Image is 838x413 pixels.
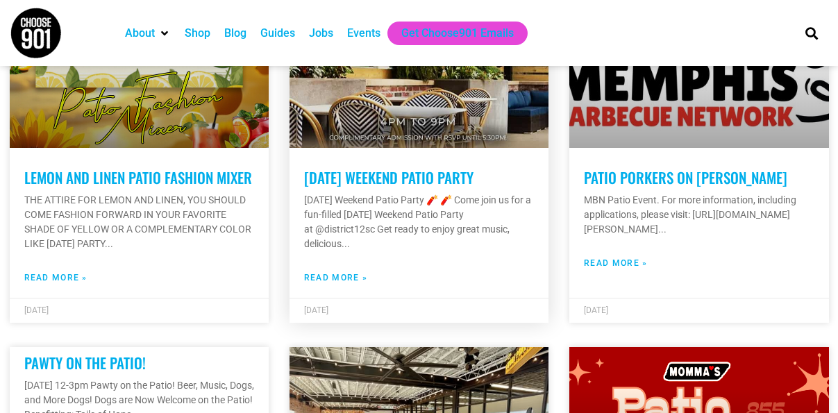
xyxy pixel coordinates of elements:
[584,167,787,188] a: Patio Porkers on [PERSON_NAME]
[304,305,328,315] span: [DATE]
[401,25,514,42] a: Get Choose901 Emails
[800,22,823,44] div: Search
[24,167,252,188] a: Lemon and Linen Patio Fashion Mixer
[118,22,178,45] div: About
[304,167,474,188] a: [DATE] Weekend Patio Party
[24,193,254,251] p: THE ATTIRE FOR LEMON AND LINEN, YOU SHOULD COME FASHION FORWARD IN YOUR FAVORITE SHADE OF YELLOW ...
[118,22,782,45] nav: Main nav
[584,257,647,269] a: Read more about Patio Porkers on Beale
[24,352,146,373] a: Pawty on the Patio!
[224,25,246,42] a: Blog
[24,305,49,315] span: [DATE]
[304,271,367,284] a: Read more about Labor Day Weekend Patio Party
[309,25,333,42] a: Jobs
[304,193,534,251] p: [DATE] Weekend Patio Party 🧨 🧨 Come join us for a fun-filled [DATE] Weekend Patio Party at @distr...
[185,25,210,42] a: Shop
[125,25,155,42] a: About
[347,25,380,42] a: Events
[260,25,295,42] a: Guides
[584,193,814,237] p: MBN Patio Event. For more information, including applications, please visit: [URL][DOMAIN_NAME][P...
[24,271,87,284] a: Read more about Lemon and Linen Patio Fashion Mixer
[584,305,608,315] span: [DATE]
